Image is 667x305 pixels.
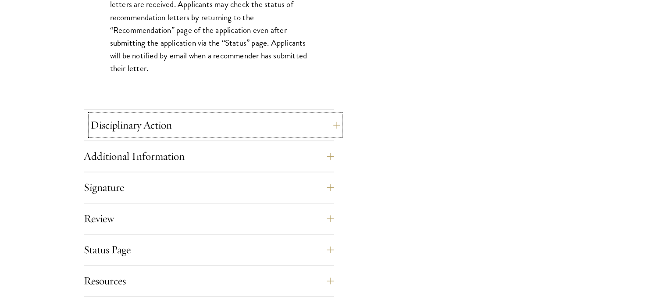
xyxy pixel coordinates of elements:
button: Resources [84,270,334,291]
button: Signature [84,177,334,198]
button: Additional Information [84,146,334,167]
button: Disciplinary Action [90,115,340,136]
button: Review [84,208,334,229]
button: Status Page [84,239,334,260]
